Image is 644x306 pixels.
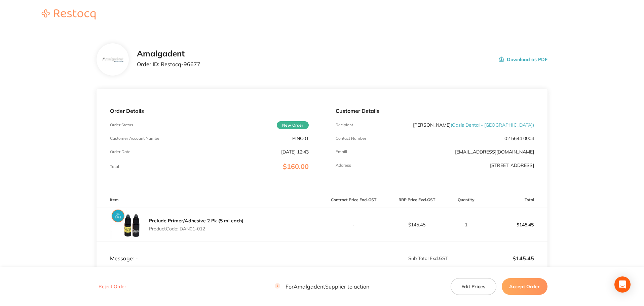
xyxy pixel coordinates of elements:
p: Customer Account Number [110,136,161,141]
p: 02 5644 0004 [504,136,534,141]
th: Contract Price Excl. GST [322,192,385,208]
p: Customer Details [336,108,534,114]
img: Restocq logo [35,9,102,19]
p: Order Status [110,123,133,127]
p: Address [336,163,351,168]
p: 1 [449,222,484,227]
th: RRP Price Excl. GST [385,192,448,208]
a: Prelude Primer/Adhesive 2 Pk (5 ml each) [149,218,243,224]
a: [EMAIL_ADDRESS][DOMAIN_NAME] [455,149,534,155]
h2: Amalgadent [137,49,200,58]
p: PINC01 [292,136,309,141]
p: $145.45 [449,255,534,261]
p: $145.45 [485,217,547,233]
button: Accept Order [502,278,547,295]
span: New Order [277,121,309,129]
th: Quantity [448,192,484,208]
button: Reject Order [97,284,128,290]
p: Sub Total Excl. GST [323,256,448,261]
p: Order Date [110,149,130,154]
p: Contact Number [336,136,366,141]
th: Total [484,192,547,208]
p: [DATE] 12:43 [281,149,309,155]
p: Recipient [336,123,353,127]
p: - [323,222,385,227]
span: $160.00 [283,162,309,171]
p: [PERSON_NAME] [413,122,534,128]
button: Download as PDF [499,49,547,70]
p: Emaill [336,149,347,154]
img: cjA0OW5qcg [110,208,144,242]
td: Message: - [97,242,322,262]
a: Restocq logo [35,9,102,20]
p: [STREET_ADDRESS] [490,163,534,168]
p: For Amalgadent Supplier to action [275,283,369,290]
p: Order ID: Restocq- 96677 [137,61,200,67]
p: Order Details [110,108,308,114]
p: Product Code: DAN01-012 [149,226,243,231]
span: ( Oasis Dental - [GEOGRAPHIC_DATA] ) [451,122,534,128]
th: Item [97,192,322,208]
div: Open Intercom Messenger [614,276,631,293]
p: $145.45 [385,222,448,227]
button: Edit Prices [451,278,496,295]
img: b285Ymlzag [102,57,124,62]
p: Total [110,164,119,169]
